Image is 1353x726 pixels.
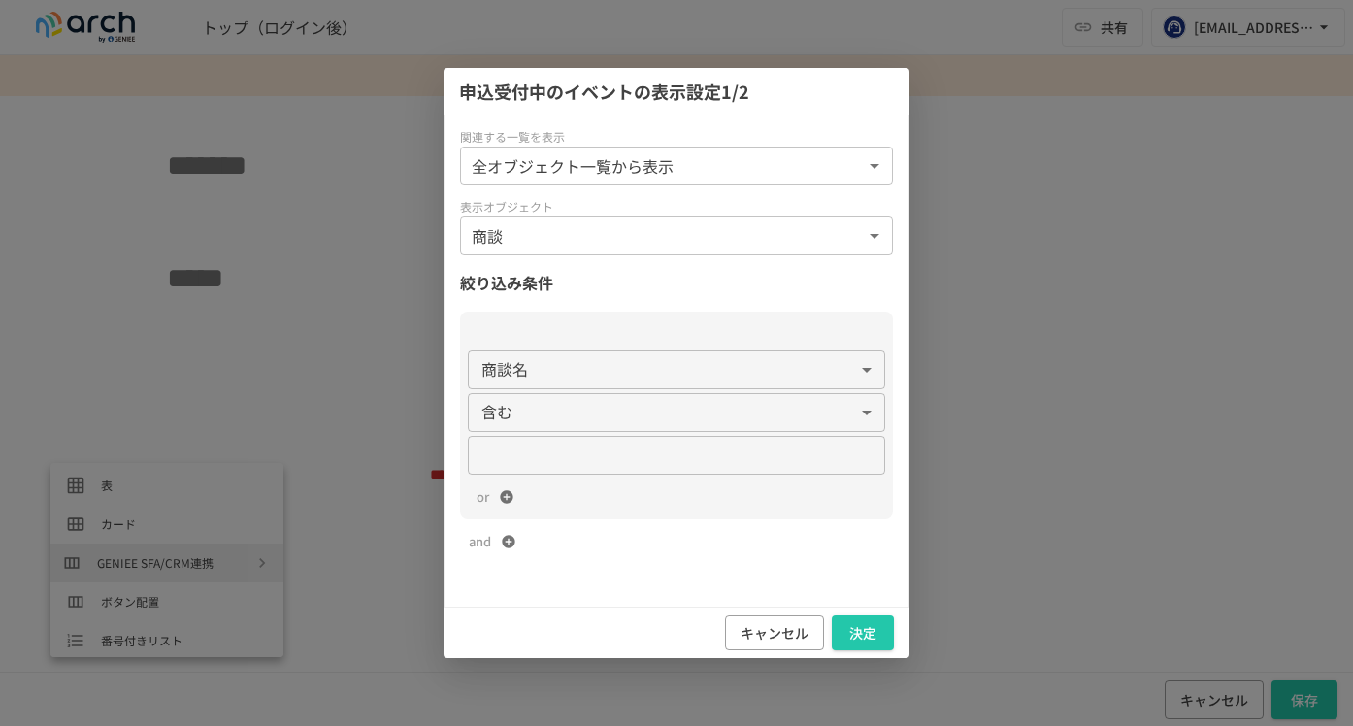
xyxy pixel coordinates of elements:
[460,213,893,261] div: 商談
[460,527,544,557] button: and
[460,482,532,511] button: or
[468,388,885,438] div: 含む
[460,201,893,213] p: 表示オブジェクト
[468,346,885,395] div: 商談名
[832,615,894,651] button: 決定
[725,615,824,651] button: キャンセル
[481,400,854,425] span: 含む
[460,131,893,143] p: 関連する一覧を表示
[472,224,862,249] span: 商談
[481,357,854,382] span: 商談名
[472,154,862,180] span: 全オブジェクト一覧から表示
[460,271,893,296] p: 絞り込み条件
[444,68,909,115] h2: 申込受付中のイベント の表示設定 1 /2
[460,143,893,191] div: 全オブジェクト一覧から表示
